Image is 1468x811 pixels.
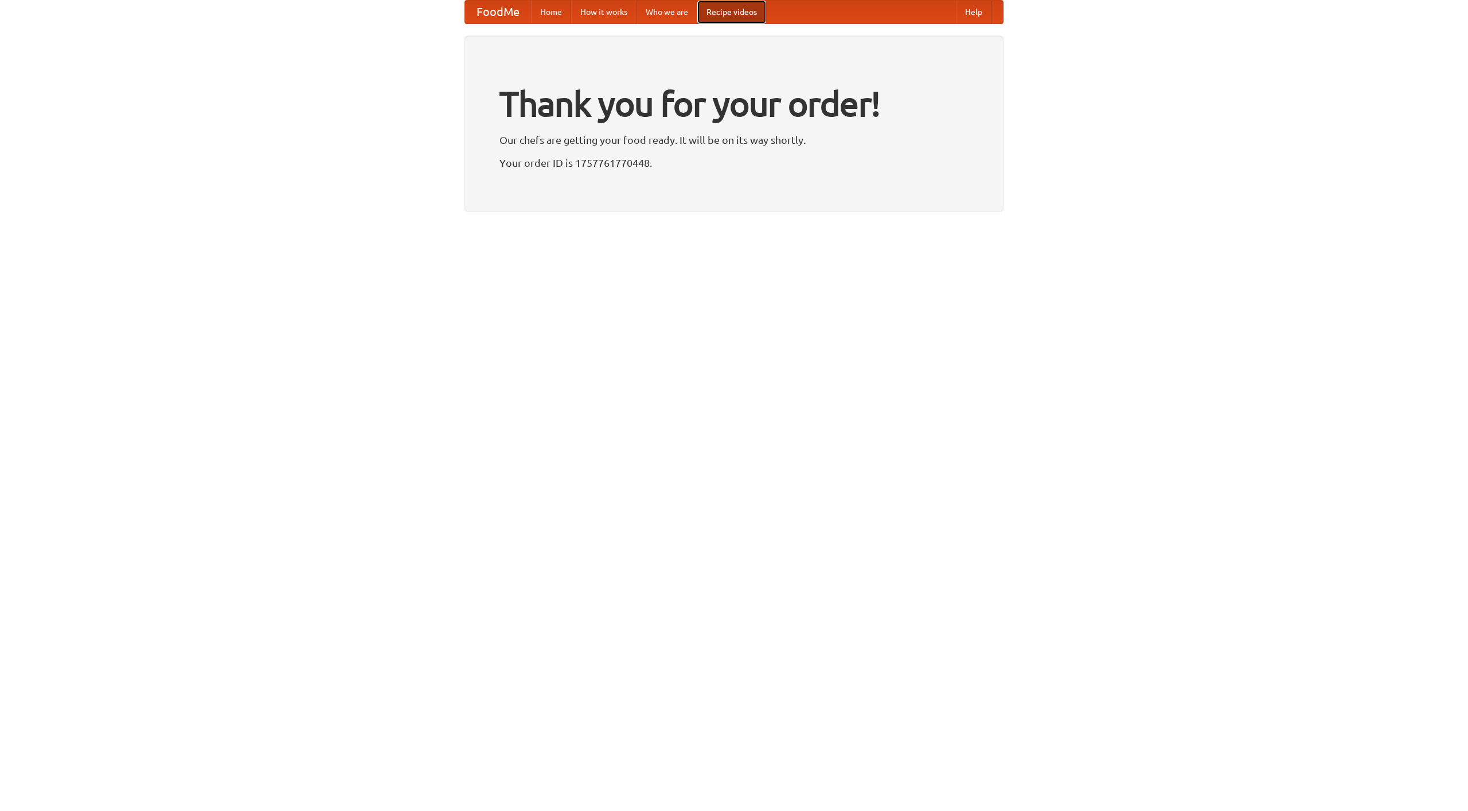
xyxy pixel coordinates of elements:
a: Help [956,1,991,23]
a: Home [531,1,571,23]
h1: Thank you for your order! [499,76,969,131]
a: How it works [571,1,637,23]
p: Our chefs are getting your food ready. It will be on its way shortly. [499,131,969,148]
a: Recipe videos [697,1,766,23]
a: Who we are [637,1,697,23]
p: Your order ID is 1757761770448. [499,154,969,171]
a: FoodMe [465,1,531,23]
